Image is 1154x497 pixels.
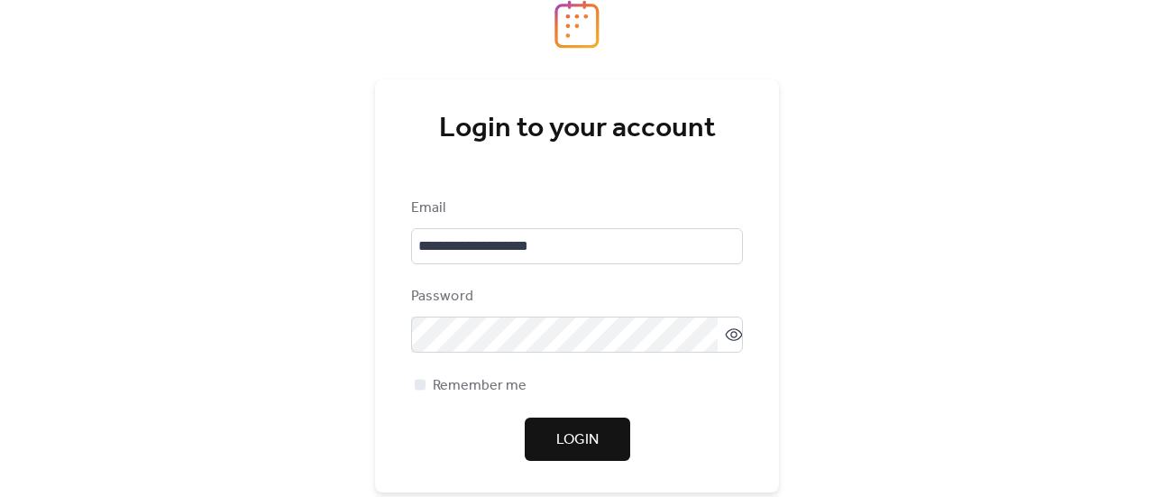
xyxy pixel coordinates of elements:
div: Password [411,286,739,308]
span: Login [556,429,599,451]
span: Remember me [433,375,527,397]
div: Login to your account [411,111,743,147]
div: Email [411,198,739,219]
button: Login [525,418,630,461]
